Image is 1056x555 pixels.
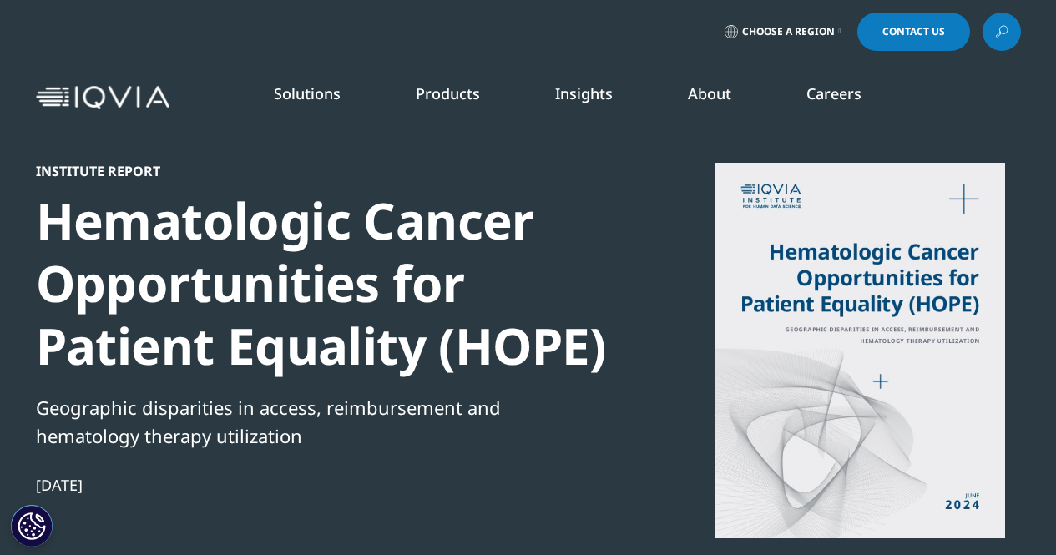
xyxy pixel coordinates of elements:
nav: Primary [176,58,1021,137]
a: Products [416,83,480,103]
a: Insights [555,83,613,103]
button: Cookie Settings [11,505,53,547]
a: Solutions [274,83,341,103]
a: Contact Us [857,13,970,51]
div: Hematologic Cancer Opportunities for Patient Equality (HOPE) [36,189,609,377]
div: Institute Report [36,163,609,179]
div: Geographic disparities in access, reimbursement and hematology therapy utilization [36,393,609,450]
img: IQVIA Healthcare Information Technology and Pharma Clinical Research Company [36,86,169,110]
a: Careers [806,83,861,103]
span: Contact Us [882,27,945,37]
a: About [688,83,731,103]
div: [DATE] [36,475,609,495]
span: Choose a Region [742,25,835,38]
